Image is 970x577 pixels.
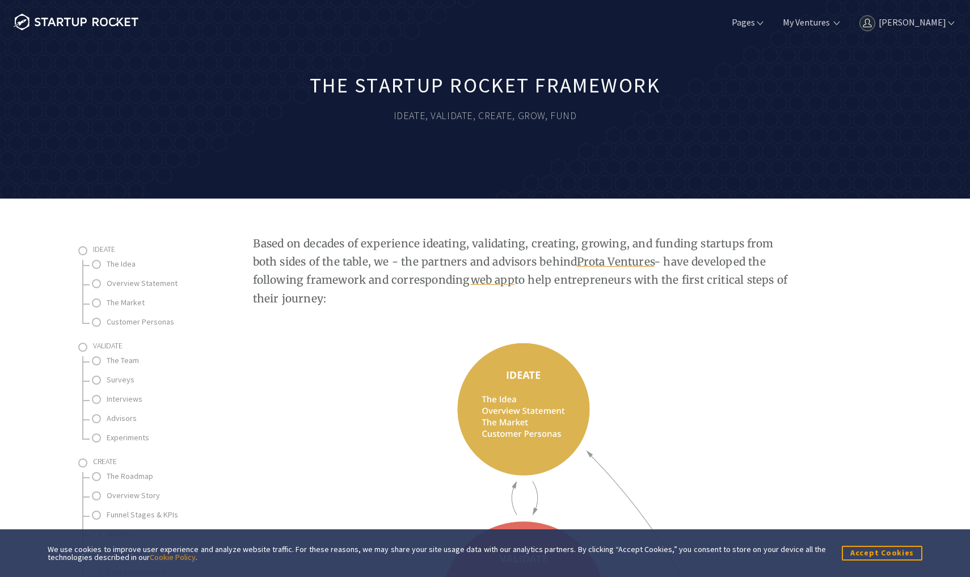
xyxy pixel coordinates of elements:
[93,456,117,466] span: Create
[107,469,220,483] a: The Roadmap
[781,16,830,28] a: My Ventures
[577,255,654,268] a: Prota Ventures
[107,392,220,406] a: Interviews
[107,353,220,368] a: The Team
[253,234,797,308] p: Based on decades of experience ideating, validating, creating, growing, and funding startups from...
[48,545,826,561] div: We use cookies to improve user experience and analyze website traffic. For these reasons, we may ...
[107,411,220,426] a: Advisors
[107,488,220,503] a: Overview Story
[93,244,115,254] span: Ideate
[471,273,514,287] a: web app
[729,16,765,28] a: Pages
[107,508,220,522] a: Funnel Stages & KPIs
[107,257,220,271] a: The Idea
[107,373,220,387] a: Surveys
[107,296,220,310] a: The Market
[107,431,220,445] a: Experiments
[93,340,123,351] span: Validate
[842,546,922,560] button: Accept Cookies
[107,527,220,541] a: UI Spec
[857,16,956,28] a: [PERSON_NAME]
[107,276,220,290] a: Overview Statement
[107,315,220,329] a: Customer Personas
[150,552,196,562] a: Cookie Policy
